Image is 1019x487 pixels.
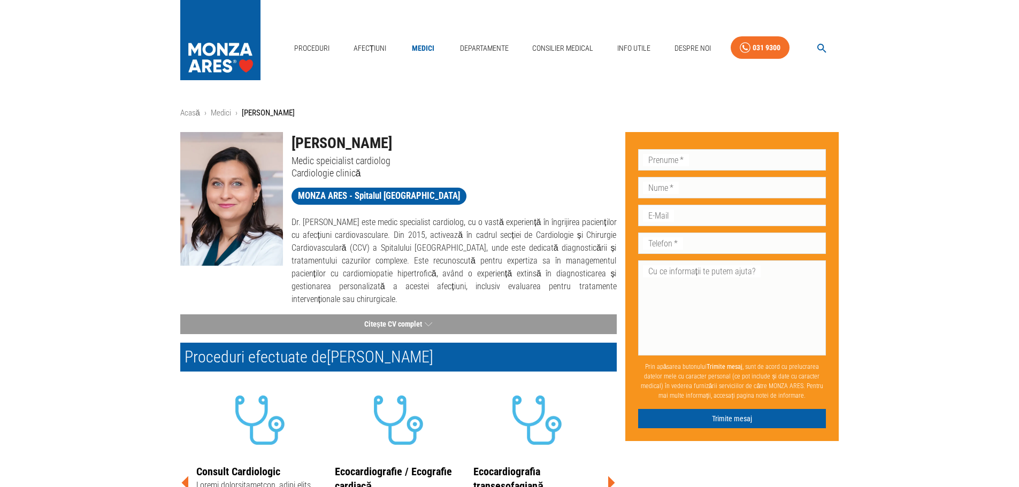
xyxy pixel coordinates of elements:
[613,37,655,59] a: Info Utile
[406,37,440,59] a: Medici
[638,358,826,405] p: Prin apăsarea butonului , sunt de acord cu prelucrarea datelor mele cu caracter personal (ce pot ...
[731,36,790,59] a: 031 9300
[290,37,334,59] a: Proceduri
[349,37,391,59] a: Afecțiuni
[292,167,617,179] p: Cardiologie clinică
[196,465,280,478] a: Consult Cardiologic
[204,107,206,119] li: ›
[528,37,597,59] a: Consilier Medical
[235,107,237,119] li: ›
[707,363,742,370] b: Trimite mesaj
[292,216,617,306] p: Dr. [PERSON_NAME] este medic specialist cardiolog, cu o vastă experiență în îngrijirea paciențilo...
[456,37,513,59] a: Departamente
[180,107,839,119] nav: breadcrumb
[180,314,617,334] button: Citește CV complet
[180,343,617,372] h2: Proceduri efectuate de [PERSON_NAME]
[242,107,295,119] p: [PERSON_NAME]
[292,132,617,154] h1: [PERSON_NAME]
[180,108,200,118] a: Acasă
[292,189,466,203] span: MONZA ARES - Spitalul [GEOGRAPHIC_DATA]
[292,154,617,167] p: Medic speicialist cardiolog
[670,37,715,59] a: Despre Noi
[753,41,780,55] div: 031 9300
[211,108,231,118] a: Medici
[638,409,826,429] button: Trimite mesaj
[180,132,283,266] img: Dr. Maria Greavu
[292,188,466,205] a: MONZA ARES - Spitalul [GEOGRAPHIC_DATA]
